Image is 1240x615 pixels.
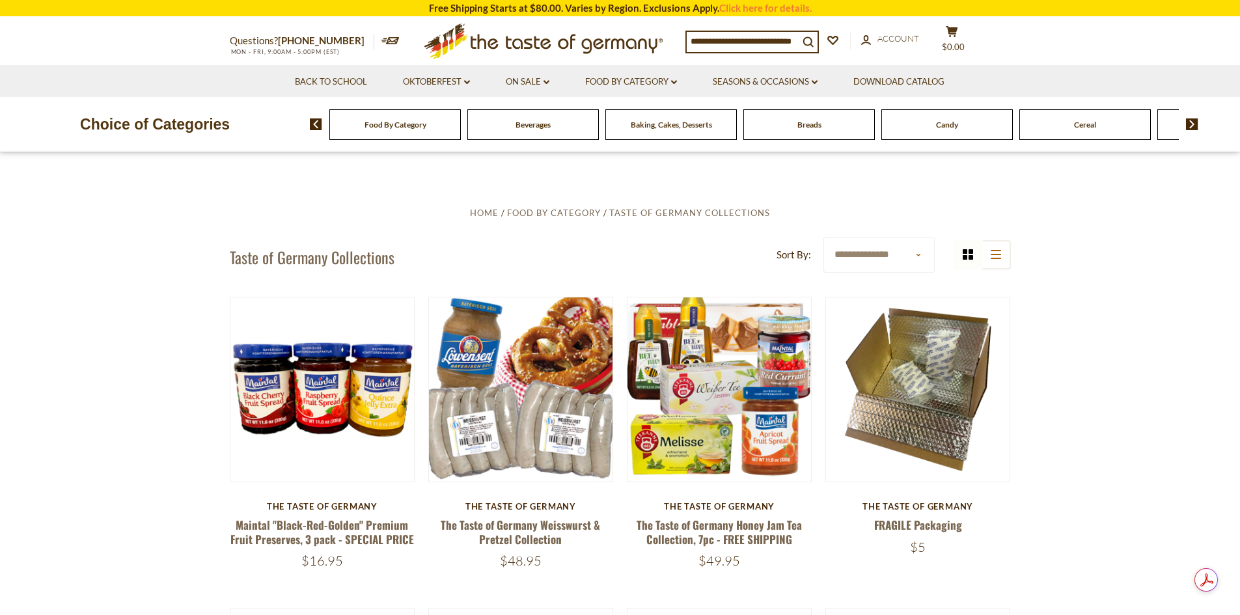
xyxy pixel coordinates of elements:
span: MON - FRI, 9:00AM - 5:00PM (EST) [230,48,340,55]
div: The Taste of Germany [627,501,812,512]
a: Download Catalog [853,75,944,89]
a: Food By Category [507,208,601,218]
a: Maintal "Black-Red-Golden" Premium Fruit Preserves, 3 pack - SPECIAL PRICE [230,517,414,547]
a: Account [861,32,919,46]
a: Breads [797,120,821,130]
a: On Sale [506,75,549,89]
p: Questions? [230,33,374,49]
a: Cereal [1074,120,1096,130]
h1: Taste of Germany Collections [230,247,394,267]
label: Sort By: [777,247,811,263]
span: $48.95 [500,553,542,569]
a: Click here for details. [719,2,812,14]
a: Back to School [295,75,367,89]
img: Maintal "Black-Red-Golden" Premium Fruit Preserves, 3 pack - SPECIAL PRICE [230,297,415,482]
a: Oktoberfest [403,75,470,89]
span: Account [877,33,919,44]
button: $0.00 [933,25,972,58]
a: Food By Category [585,75,677,89]
span: $5 [910,539,926,555]
a: Food By Category [365,120,426,130]
a: FRAGILE Packaging [874,517,962,533]
a: Baking, Cakes, Desserts [631,120,712,130]
img: The Taste of Germany Weisswurst & Pretzel Collection [429,297,613,482]
img: FRAGILE Packaging [826,297,1010,482]
div: The Taste of Germany [428,501,614,512]
a: Seasons & Occasions [713,75,818,89]
a: Candy [936,120,958,130]
div: The Taste of Germany [230,501,415,512]
a: Taste of Germany Collections [609,208,770,218]
span: $16.95 [301,553,343,569]
a: Beverages [516,120,551,130]
div: The Taste of Germany [825,501,1011,512]
img: The Taste of Germany Honey Jam Tea Collection, 7pc - FREE SHIPPING [627,297,812,482]
a: [PHONE_NUMBER] [278,34,365,46]
span: $0.00 [942,42,965,52]
img: next arrow [1186,118,1198,130]
a: The Taste of Germany Weisswurst & Pretzel Collection [441,517,600,547]
a: The Taste of Germany Honey Jam Tea Collection, 7pc - FREE SHIPPING [637,517,802,547]
a: Home [470,208,499,218]
span: $49.95 [698,553,740,569]
img: previous arrow [310,118,322,130]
